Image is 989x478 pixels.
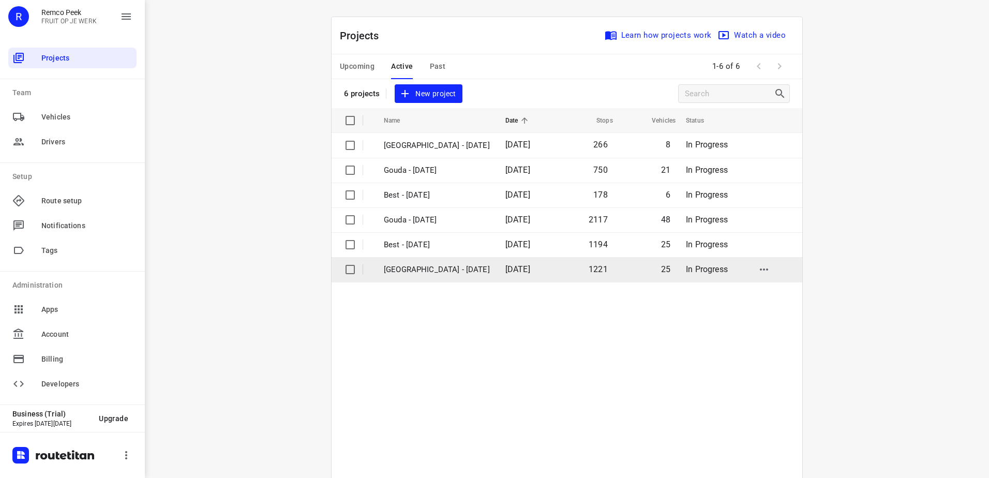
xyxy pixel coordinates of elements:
span: 8 [666,140,670,150]
span: 266 [593,140,608,150]
div: Drivers [8,131,137,152]
span: [DATE] [505,165,530,175]
span: In Progress [686,215,728,225]
span: [DATE] [505,215,530,225]
span: 6 [666,190,670,200]
span: Stops [583,114,613,127]
p: Team [12,87,137,98]
span: Date [505,114,532,127]
span: 1194 [589,240,608,249]
p: Setup [12,171,137,182]
div: Vehicles [8,107,137,127]
span: 1-6 of 6 [708,55,744,78]
p: Remco Peek [41,8,97,17]
span: Past [430,60,446,73]
div: Tags [8,240,137,261]
span: Status [686,114,717,127]
div: R [8,6,29,27]
span: In Progress [686,240,728,249]
span: [DATE] [505,140,530,150]
p: Zwolle - Wednesday [384,264,490,276]
span: In Progress [686,190,728,200]
div: Developers [8,374,137,394]
span: In Progress [686,140,728,150]
span: Name [384,114,414,127]
span: [DATE] [505,264,530,274]
span: Tags [41,245,132,256]
p: 6 projects [344,89,380,98]
span: 21 [661,165,670,175]
span: Upcoming [340,60,374,73]
span: Developers [41,379,132,390]
div: Billing [8,349,137,369]
span: [DATE] [505,240,530,249]
p: Zwolle - Thursday [384,140,490,152]
div: Account [8,324,137,345]
span: 25 [661,264,670,274]
p: Expires [DATE][DATE] [12,420,91,427]
span: Vehicles [41,112,132,123]
span: Notifications [41,220,132,231]
span: 48 [661,215,670,225]
div: Apps [8,299,137,320]
p: Best - [DATE] [384,239,490,251]
span: Drivers [41,137,132,147]
p: Projects [340,28,387,43]
span: 750 [593,165,608,175]
p: Gouda - [DATE] [384,214,490,226]
div: Notifications [8,215,137,236]
input: Search projects [685,86,774,102]
p: Administration [12,280,137,291]
span: Upgrade [99,414,128,423]
span: Account [41,329,132,340]
p: Business (Trial) [12,410,91,418]
div: Search [774,87,789,100]
span: Apps [41,304,132,315]
p: Gouda - Thursday [384,165,490,176]
div: Route setup [8,190,137,211]
button: New project [395,84,462,103]
span: 1221 [589,264,608,274]
span: Billing [41,354,132,365]
span: Previous Page [748,56,769,77]
span: Active [391,60,413,73]
span: Next Page [769,56,790,77]
span: Route setup [41,196,132,206]
span: Vehicles [638,114,676,127]
p: FRUIT OP JE WERK [41,18,97,25]
span: In Progress [686,264,728,274]
span: 25 [661,240,670,249]
span: 178 [593,190,608,200]
span: [DATE] [505,190,530,200]
p: Best - Thursday [384,189,490,201]
span: New project [401,87,456,100]
span: 2117 [589,215,608,225]
div: Projects [8,48,137,68]
span: In Progress [686,165,728,175]
button: Upgrade [91,409,137,428]
span: Projects [41,53,132,64]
